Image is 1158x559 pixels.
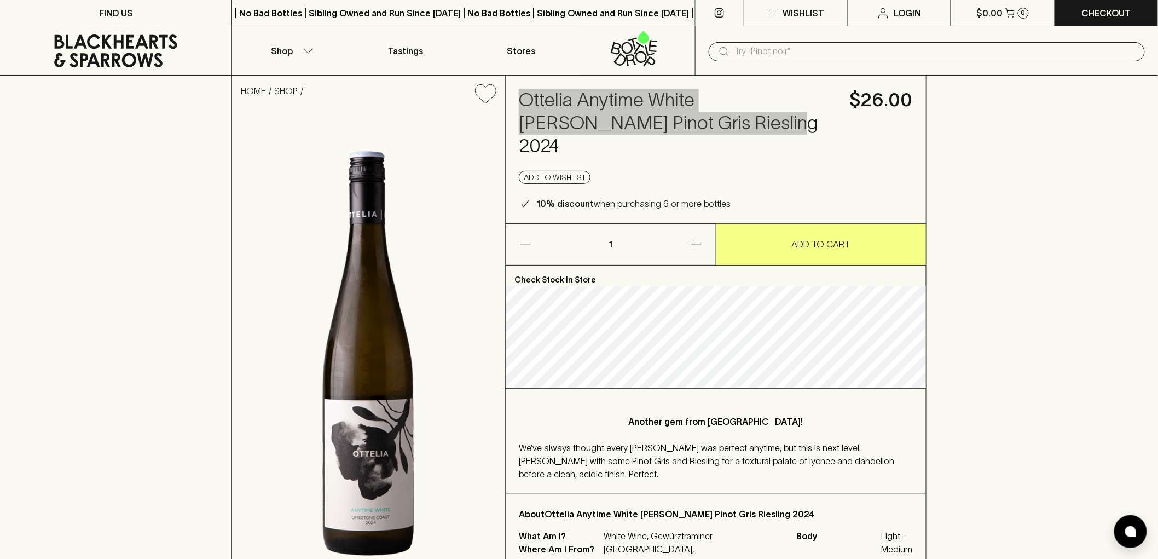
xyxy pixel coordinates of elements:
[519,529,601,543] p: What Am I?
[388,44,423,57] p: Tastings
[882,529,913,556] span: Light - Medium
[783,7,824,20] p: Wishlist
[536,199,594,209] b: 10% discount
[348,26,464,75] a: Tastings
[792,238,850,251] p: ADD TO CART
[604,529,784,543] p: White Wine, Gewürztraminer
[1082,7,1131,20] p: Checkout
[241,86,266,96] a: HOME
[274,86,298,96] a: SHOP
[1125,526,1136,537] img: bubble-icon
[735,43,1136,60] input: Try "Pinot noir"
[464,26,579,75] a: Stores
[797,529,879,556] span: Body
[850,89,913,112] h4: $26.00
[506,266,926,286] p: Check Stock In Store
[519,443,894,479] span: We’ve always thought every [PERSON_NAME] was perfect anytime, but this is next level. [PERSON_NAM...
[536,197,731,210] p: when purchasing 6 or more bottles
[716,224,926,265] button: ADD TO CART
[598,224,624,265] p: 1
[507,44,536,57] p: Stores
[1021,10,1026,16] p: 0
[541,415,891,428] p: Another gem from [GEOGRAPHIC_DATA]!
[519,89,837,158] h4: Ottelia Anytime White [PERSON_NAME] Pinot Gris Riesling 2024
[232,26,348,75] button: Shop
[471,80,501,108] button: Add to wishlist
[977,7,1003,20] p: $0.00
[519,171,590,184] button: Add to wishlist
[99,7,133,20] p: FIND US
[271,44,293,57] p: Shop
[894,7,922,20] p: Login
[519,508,913,521] p: About Ottelia Anytime White [PERSON_NAME] Pinot Gris Riesling 2024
